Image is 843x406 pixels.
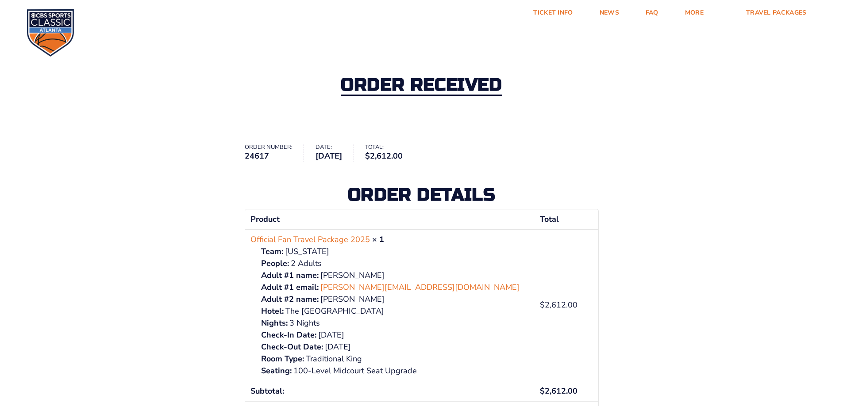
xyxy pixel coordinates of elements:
strong: Hotel: [261,305,284,317]
p: [DATE] [261,329,530,341]
span: $ [540,300,545,310]
li: Total: [365,144,414,162]
span: $ [365,151,370,161]
img: CBS Sports Classic [27,9,74,57]
p: 2 Adults [261,258,530,269]
th: Subtotal: [245,381,535,401]
a: Official Fan Travel Package 2025 [250,234,370,246]
strong: Adult #1 name: [261,269,319,281]
p: 3 Nights [261,317,530,329]
p: [DATE] [261,341,530,353]
strong: Seating: [261,365,292,377]
strong: [DATE] [316,150,342,162]
p: [US_STATE] [261,246,530,258]
bdi: 2,612.00 [540,300,577,310]
strong: Nights: [261,317,288,329]
strong: Team: [261,246,283,258]
span: $ [540,386,545,396]
strong: Adult #2 name: [261,293,319,305]
p: Traditional King [261,353,530,365]
strong: Adult #1 email: [261,281,319,293]
p: The [GEOGRAPHIC_DATA] [261,305,530,317]
strong: People: [261,258,289,269]
strong: Check-In Date: [261,329,316,341]
th: Total [535,209,598,229]
li: Order number: [245,144,304,162]
p: [PERSON_NAME] [261,293,530,305]
p: 100-Level Midcourt Seat Upgrade [261,365,530,377]
strong: Room Type: [261,353,304,365]
th: Product [245,209,535,229]
bdi: 2,612.00 [365,151,403,161]
strong: × 1 [372,234,384,245]
p: [PERSON_NAME] [261,269,530,281]
h2: Order received [341,76,502,96]
li: Date: [316,144,354,162]
strong: Check-Out Date: [261,341,323,353]
h2: Order details [245,186,599,204]
strong: 24617 [245,150,293,162]
a: [PERSON_NAME][EMAIL_ADDRESS][DOMAIN_NAME] [320,281,520,293]
span: 2,612.00 [540,386,577,396]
